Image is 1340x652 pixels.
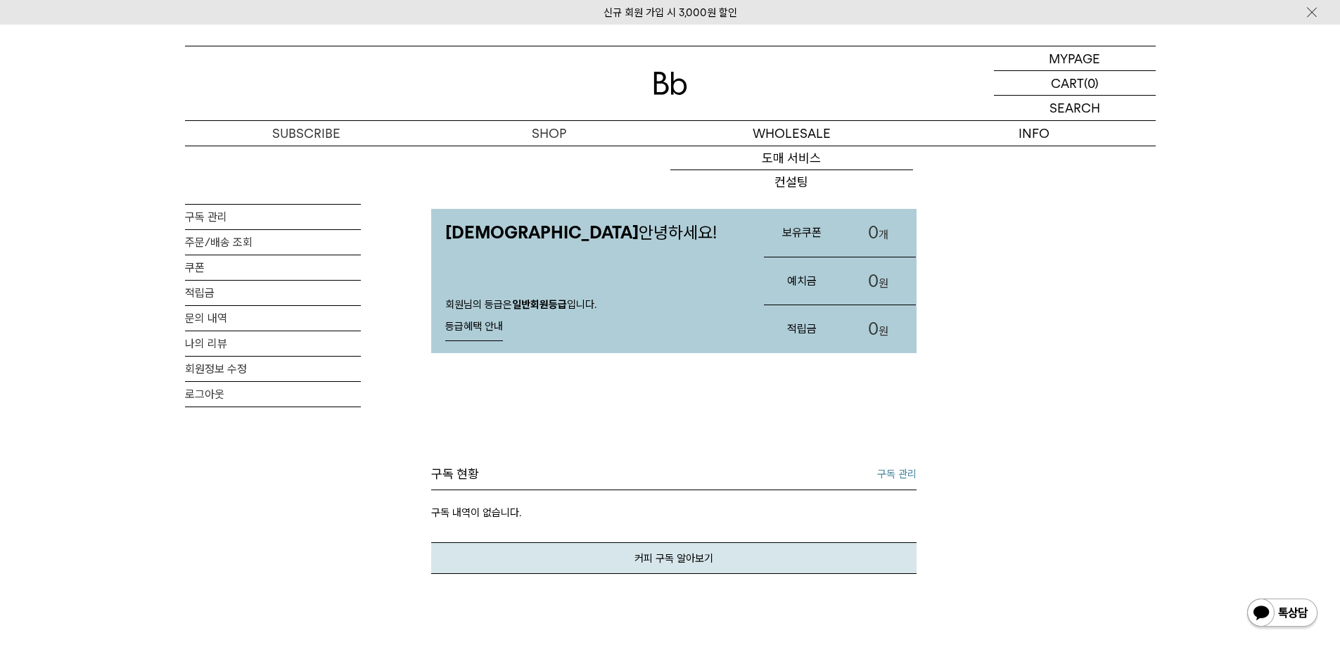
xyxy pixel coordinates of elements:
a: 0원 [840,257,916,305]
a: MYPAGE [994,46,1156,71]
p: SEARCH [1049,96,1100,120]
strong: [DEMOGRAPHIC_DATA] [445,222,639,243]
img: 카카오톡 채널 1:1 채팅 버튼 [1246,597,1319,631]
img: 로고 [653,72,687,95]
p: WHOLESALE [670,121,913,146]
a: 컨설팅 [670,170,913,194]
p: 안녕하세요! [431,209,750,257]
h3: 구독 현황 [431,466,479,482]
a: 등급혜택 안내 [445,313,503,341]
a: 회원정보 수정 [185,357,361,381]
div: 회원님의 등급은 입니다. [431,284,750,353]
a: 커피 구독 알아보기 [431,542,917,574]
a: SHOP [428,121,670,146]
a: 신규 회원 가입 시 3,000원 할인 [604,6,737,19]
a: 로그아웃 [185,382,361,407]
a: 주문/배송 조회 [185,230,361,255]
span: 0 [868,271,879,291]
a: 적립금 [185,281,361,305]
span: 0 [868,222,879,243]
a: CART (0) [994,71,1156,96]
a: 0개 [840,209,916,257]
strong: 일반회원등급 [512,298,567,311]
a: 구독 관리 [185,205,361,229]
a: 구독 관리 [877,466,917,482]
p: (0) [1084,71,1099,95]
h3: 적립금 [764,310,840,347]
p: CART [1051,71,1084,95]
p: MYPAGE [1049,46,1100,70]
p: INFO [913,121,1156,146]
p: 구독 내역이 없습니다. [431,490,917,542]
a: 0원 [840,305,916,353]
a: 나의 리뷰 [185,331,361,356]
a: 문의 내역 [185,306,361,331]
h3: 보유쿠폰 [764,214,840,251]
span: 0 [868,319,879,339]
a: SUBSCRIBE [185,121,428,146]
h3: 예치금 [764,262,840,300]
a: 도매 서비스 [670,146,913,170]
a: 쿠폰 [185,255,361,280]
